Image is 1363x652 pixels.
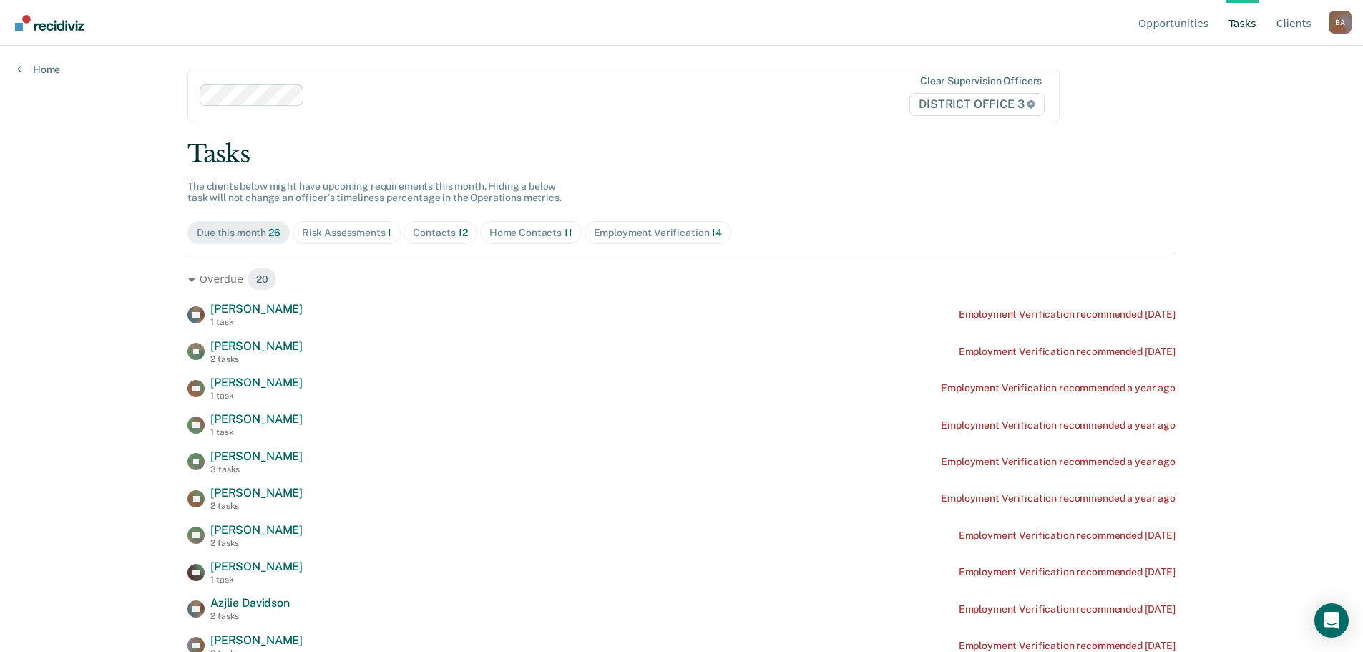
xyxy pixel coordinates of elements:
div: Overdue 20 [187,268,1176,291]
div: 1 task [210,391,303,401]
span: 1 [387,227,391,238]
div: Employment Verification recommended [DATE] [959,603,1176,615]
span: [PERSON_NAME] [210,449,303,463]
div: Due this month [197,227,280,239]
a: Home [17,63,60,76]
span: 26 [268,227,280,238]
span: [PERSON_NAME] [210,339,303,353]
span: [PERSON_NAME] [210,633,303,647]
div: Open Intercom Messenger [1314,603,1349,638]
div: Home Contacts [489,227,572,239]
span: DISTRICT OFFICE 3 [909,93,1045,116]
span: 14 [711,227,722,238]
div: Employment Verification recommended [DATE] [959,530,1176,542]
div: Employment Verification recommended a year ago [941,456,1176,468]
span: The clients below might have upcoming requirements this month. Hiding a below task will not chang... [187,180,562,204]
div: 2 tasks [210,538,303,548]
div: 2 tasks [210,354,303,364]
img: Recidiviz [15,15,84,31]
span: [PERSON_NAME] [210,412,303,426]
div: Employment Verification recommended a year ago [941,382,1176,394]
div: 1 task [210,317,303,327]
div: 2 tasks [210,501,303,511]
div: Employment Verification recommended a year ago [941,419,1176,432]
span: 11 [564,227,572,238]
button: Profile dropdown button [1329,11,1352,34]
span: 12 [458,227,468,238]
div: 2 tasks [210,611,290,621]
span: 20 [247,268,278,291]
span: [PERSON_NAME] [210,302,303,316]
div: 3 tasks [210,464,303,475]
div: Tasks [187,140,1176,169]
div: 1 task [210,575,303,585]
div: Employment Verification recommended [DATE] [959,566,1176,578]
div: Clear supervision officers [920,75,1042,87]
span: [PERSON_NAME] [210,560,303,573]
div: Employment Verification recommended a year ago [941,492,1176,505]
div: B A [1329,11,1352,34]
div: Contacts [413,227,468,239]
div: Risk Assessments [302,227,392,239]
div: Employment Verification recommended [DATE] [959,346,1176,358]
div: Employment Verification [594,227,722,239]
span: [PERSON_NAME] [210,486,303,500]
span: [PERSON_NAME] [210,523,303,537]
div: 1 task [210,427,303,437]
span: Azjlie Davidson [210,596,290,610]
span: [PERSON_NAME] [210,376,303,389]
div: Employment Verification recommended [DATE] [959,640,1176,652]
div: Employment Verification recommended [DATE] [959,308,1176,321]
